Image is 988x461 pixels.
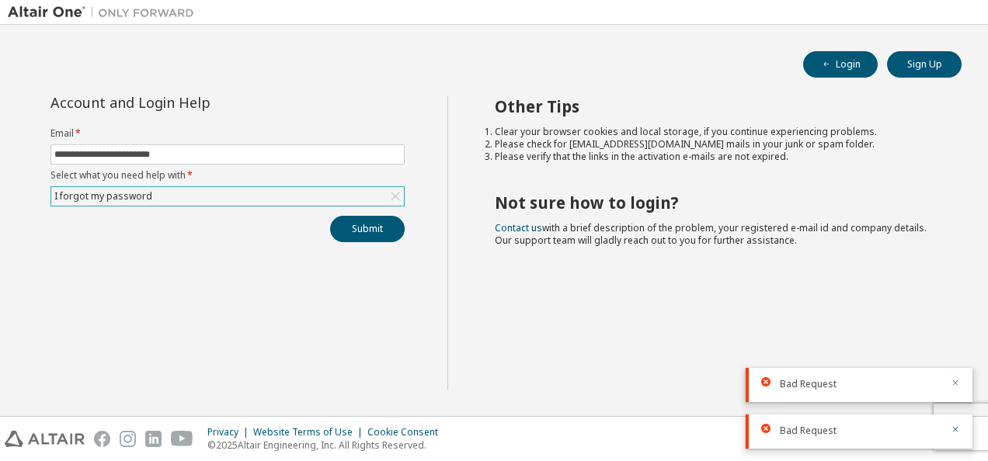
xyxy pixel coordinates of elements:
[887,51,962,78] button: Sign Up
[50,96,334,109] div: Account and Login Help
[495,221,542,234] a: Contact us
[253,426,367,438] div: Website Terms of Use
[207,426,253,438] div: Privacy
[50,169,405,182] label: Select what you need help with
[51,187,404,206] div: I forgot my password
[52,188,155,205] div: I forgot my password
[94,431,110,447] img: facebook.svg
[495,221,927,247] span: with a brief description of the problem, your registered e-mail id and company details. Our suppo...
[495,192,934,213] h2: Not sure how to login?
[803,51,878,78] button: Login
[120,431,136,447] img: instagram.svg
[8,5,202,20] img: Altair One
[50,127,405,140] label: Email
[780,425,837,437] span: Bad Request
[171,431,193,447] img: youtube.svg
[780,378,837,390] span: Bad Request
[495,126,934,138] li: Clear your browser cookies and local storage, if you continue experiencing problems.
[207,438,447,452] p: © 2025 Altair Engineering, Inc. All Rights Reserved.
[367,426,447,438] div: Cookie Consent
[330,216,405,242] button: Submit
[495,138,934,151] li: Please check for [EMAIL_ADDRESS][DOMAIN_NAME] mails in your junk or spam folder.
[495,151,934,163] li: Please verify that the links in the activation e-mails are not expired.
[495,96,934,116] h2: Other Tips
[145,431,162,447] img: linkedin.svg
[5,431,85,447] img: altair_logo.svg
